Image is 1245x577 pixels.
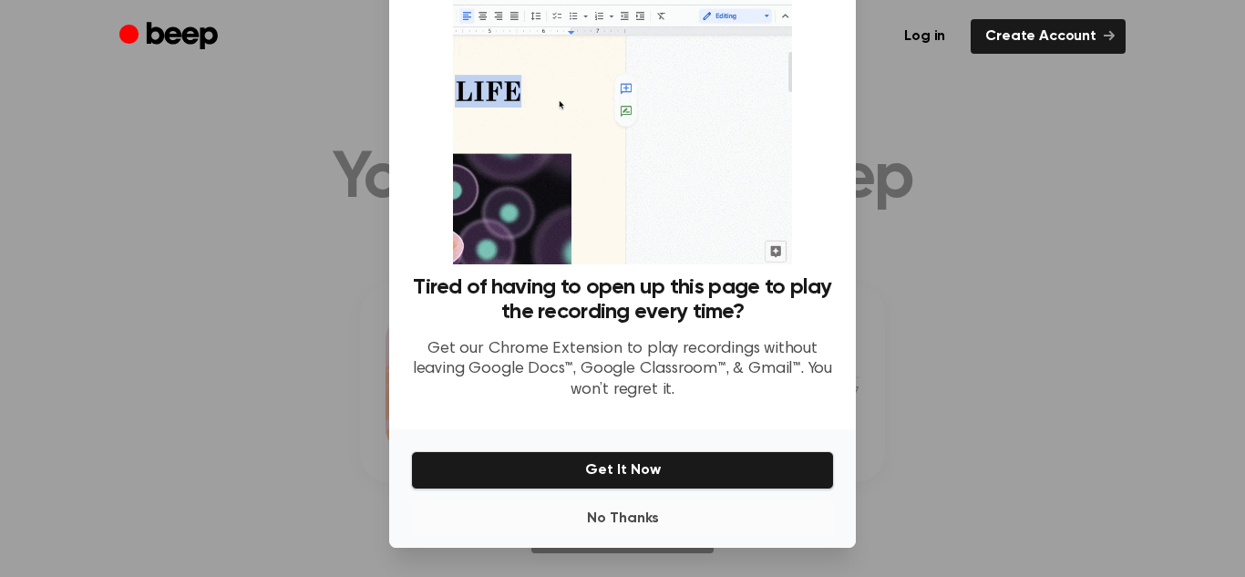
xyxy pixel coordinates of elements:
[119,19,222,55] a: Beep
[971,19,1126,54] a: Create Account
[411,339,834,401] p: Get our Chrome Extension to play recordings without leaving Google Docs™, Google Classroom™, & Gm...
[890,19,960,54] a: Log in
[411,451,834,489] button: Get It Now
[411,500,834,537] button: No Thanks
[411,275,834,325] h3: Tired of having to open up this page to play the recording every time?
